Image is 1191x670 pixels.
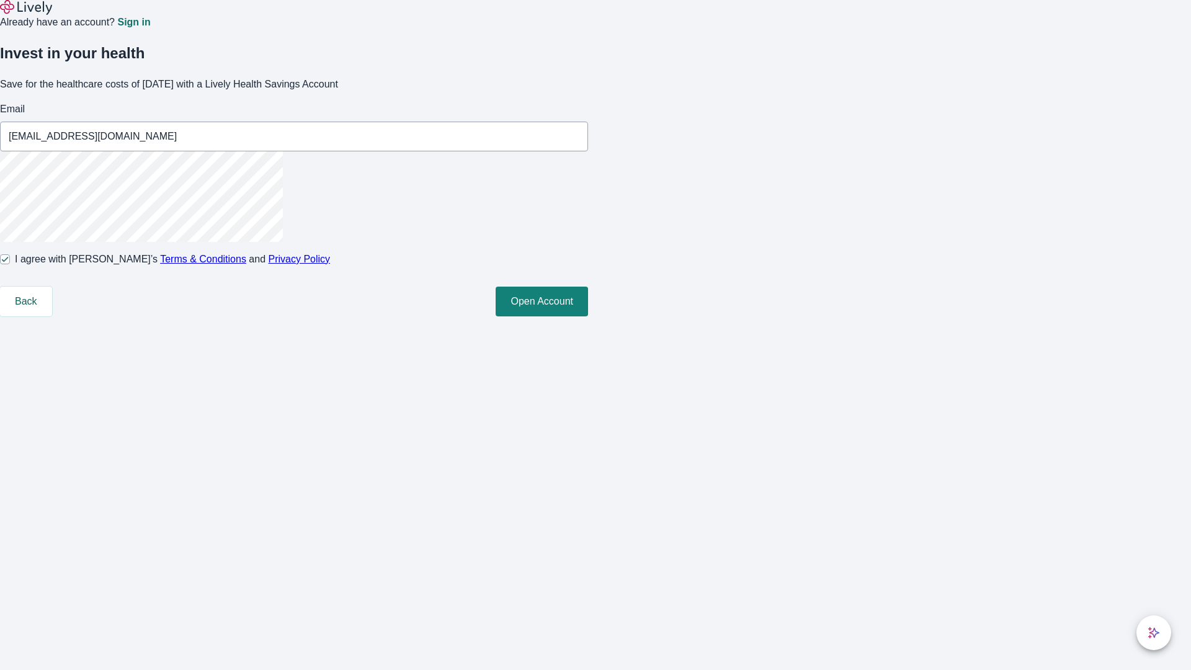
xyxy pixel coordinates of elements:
[160,254,246,264] a: Terms & Conditions
[496,287,588,316] button: Open Account
[269,254,331,264] a: Privacy Policy
[117,17,150,27] a: Sign in
[15,252,330,267] span: I agree with [PERSON_NAME]’s and
[1148,627,1160,639] svg: Lively AI Assistant
[1136,615,1171,650] button: chat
